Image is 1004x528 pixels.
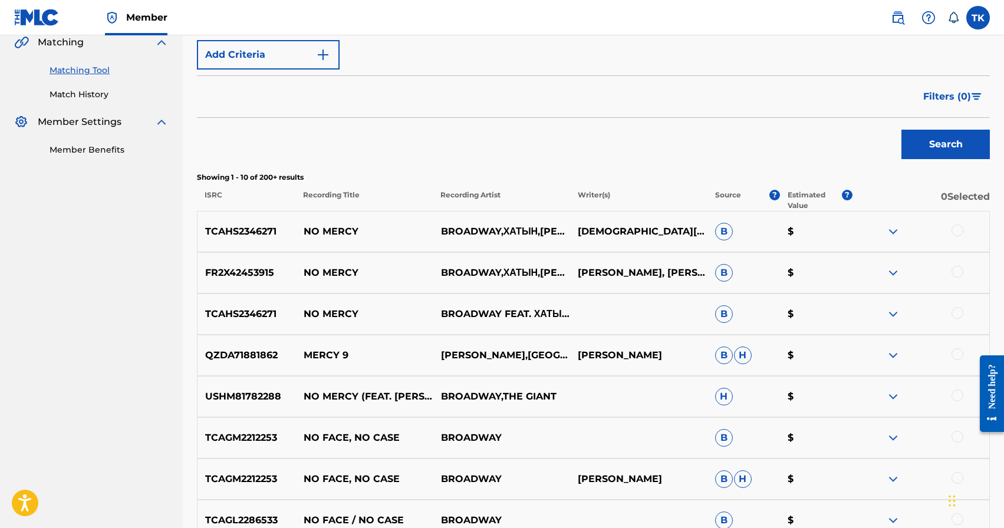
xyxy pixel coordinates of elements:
[296,266,433,280] p: NO MERCY
[197,390,296,404] p: USHM81782288
[433,225,570,239] p: BROADWAY,ХАТЫН,[PERSON_NAME]
[779,307,852,321] p: $
[197,172,990,183] p: Showing 1 - 10 of 200+ results
[433,390,570,404] p: BROADWAY,THE GIANT
[779,513,852,527] p: $
[296,513,433,527] p: NO FACE / NO CASE
[296,225,433,239] p: NO MERCY
[779,472,852,486] p: $
[296,348,433,362] p: MERCY 9
[886,225,900,239] img: expand
[433,472,570,486] p: BROADWAY
[779,431,852,445] p: $
[886,513,900,527] img: expand
[886,348,900,362] img: expand
[433,266,570,280] p: BROADWAY,ХАТЫН,[PERSON_NAME]
[570,225,707,239] p: [DEMOGRAPHIC_DATA][PERSON_NAME], [PERSON_NAME], [PERSON_NAME], [PERSON_NAME], [PERSON_NAME], ХАТЫН
[966,6,990,29] div: User Menu
[715,190,741,211] p: Source
[296,472,433,486] p: NO FACE, NO CASE
[769,190,780,200] span: ?
[715,346,733,364] span: B
[886,266,900,280] img: expand
[923,90,971,104] span: Filters ( 0 )
[886,431,900,445] img: expand
[38,115,121,129] span: Member Settings
[105,11,119,25] img: Top Rightsholder
[901,130,990,159] button: Search
[971,346,1004,441] iframe: Resource Center
[715,388,733,405] span: H
[197,431,296,445] p: TCAGM2212253
[886,472,900,486] img: expand
[50,88,169,101] a: Match History
[715,223,733,240] span: B
[779,348,852,362] p: $
[917,6,940,29] div: Help
[14,115,28,129] img: Member Settings
[296,390,433,404] p: NO MERCY (FEAT. [PERSON_NAME] HENDRIXS)
[715,429,733,447] span: B
[316,48,330,62] img: 9d2ae6d4665cec9f34b9.svg
[852,190,990,211] p: 0 Selected
[779,225,852,239] p: $
[570,472,707,486] p: [PERSON_NAME]
[433,307,570,321] p: BROADWAY FEAT. ХАТЫН FEAT. [DEMOGRAPHIC_DATA][PERSON_NAME]
[734,470,752,488] span: H
[734,346,752,364] span: H
[779,266,852,280] p: $
[886,390,900,404] img: expand
[570,348,707,362] p: [PERSON_NAME]
[570,190,707,211] p: Writer(s)
[197,190,295,211] p: ISRC
[197,513,296,527] p: TCAGL2286533
[197,307,296,321] p: TCAHS2346271
[779,390,852,404] p: $
[50,144,169,156] a: Member Benefits
[842,190,852,200] span: ?
[14,9,60,26] img: MLC Logo
[197,472,296,486] p: TCAGM2212253
[197,225,296,239] p: TCAHS2346271
[14,35,29,49] img: Matching
[295,190,433,211] p: Recording Title
[154,115,169,129] img: expand
[154,35,169,49] img: expand
[197,266,296,280] p: FR2X42453915
[947,12,959,24] div: Notifications
[433,431,570,445] p: BROADWAY
[972,93,982,100] img: filter
[126,11,167,24] span: Member
[433,513,570,527] p: BROADWAY
[570,266,707,280] p: [PERSON_NAME], [PERSON_NAME], [PERSON_NAME], [PERSON_NAME], [PERSON_NAME]
[433,190,570,211] p: Recording Artist
[921,11,936,25] img: help
[886,6,910,29] a: Public Search
[949,483,956,519] div: Перетащить
[50,64,169,77] a: Matching Tool
[296,307,433,321] p: NO MERCY
[945,471,1004,528] iframe: Chat Widget
[788,190,842,211] p: Estimated Value
[715,470,733,488] span: B
[715,305,733,323] span: B
[197,348,296,362] p: QZDA71881862
[197,40,340,70] button: Add Criteria
[433,348,570,362] p: [PERSON_NAME],[GEOGRAPHIC_DATA]
[38,35,84,49] span: Matching
[945,471,1004,528] div: Виджет чата
[916,82,990,111] button: Filters (0)
[891,11,905,25] img: search
[886,307,900,321] img: expand
[296,431,433,445] p: NO FACE, NO CASE
[715,264,733,282] span: B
